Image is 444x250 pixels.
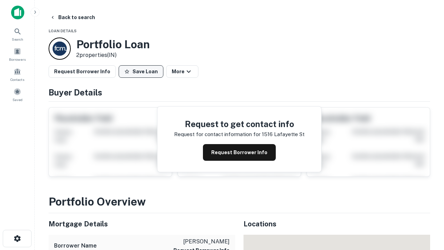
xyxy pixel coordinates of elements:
span: Borrowers [9,57,26,62]
button: Back to search [47,11,98,24]
p: [PERSON_NAME] [173,237,230,246]
button: More [166,65,198,78]
h4: Buyer Details [49,86,430,99]
button: Request Borrower Info [49,65,116,78]
h5: Locations [244,219,430,229]
button: Save Loan [119,65,163,78]
p: 1516 lafayette st [262,130,305,139]
span: Contacts [10,77,24,82]
a: Borrowers [2,45,33,64]
button: Request Borrower Info [203,144,276,161]
h3: Portfolio Overview [49,193,430,210]
span: Search [12,36,23,42]
p: Request for contact information for [174,130,261,139]
p: 2 properties (IN) [76,51,150,59]
span: Saved [12,97,23,102]
a: Saved [2,85,33,104]
a: Search [2,25,33,43]
iframe: Chat Widget [409,172,444,206]
h5: Mortgage Details [49,219,235,229]
img: capitalize-icon.png [11,6,24,19]
h3: Portfolio Loan [76,38,150,51]
span: Loan Details [49,29,77,33]
h4: Request to get contact info [174,118,305,130]
h6: Borrower Name [54,242,97,250]
a: Contacts [2,65,33,84]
